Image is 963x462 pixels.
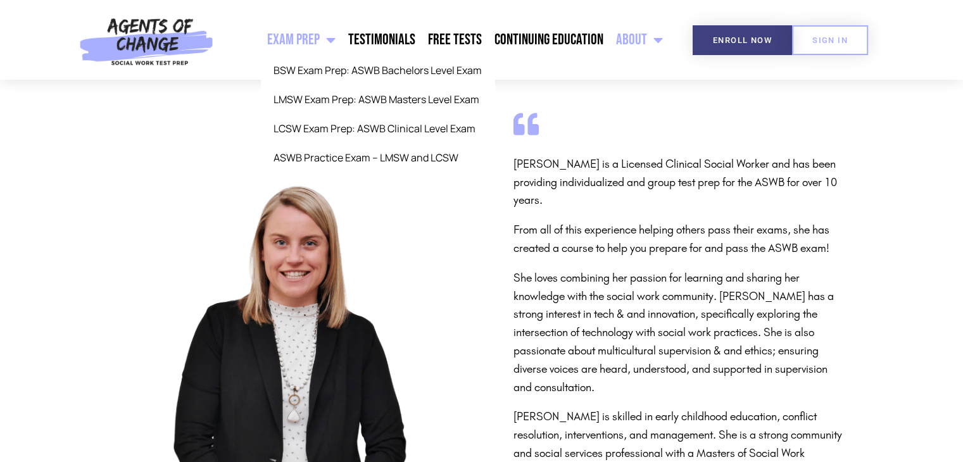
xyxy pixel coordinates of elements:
ul: Exam Prep [261,56,494,172]
p: [PERSON_NAME] is a Licensed Clinical Social Worker and has been providing individualized and grou... [513,155,843,209]
a: SIGN IN [792,25,868,55]
p: From all of this experience helping others pass their exams, she has created a course to help you... [513,221,843,258]
a: Enroll Now [693,25,792,55]
a: ASWB Practice Exam – LMSW and LCSW [261,143,494,172]
a: Continuing Education [488,24,610,56]
a: LCSW Exam Prep: ASWB Clinical Level Exam [261,114,494,143]
a: Free Tests [422,24,488,56]
nav: Menu [220,24,669,56]
span: SIGN IN [812,36,848,44]
span: Enroll Now [713,36,772,44]
a: Exam Prep [261,24,342,56]
a: About [610,24,669,56]
a: Testimonials [342,24,422,56]
a: BSW Exam Prep: ASWB Bachelors Level Exam [261,56,494,85]
a: LMSW Exam Prep: ASWB Masters Level Exam [261,85,494,114]
p: She loves combining her passion for learning and sharing her knowledge with the social work commu... [513,269,843,397]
